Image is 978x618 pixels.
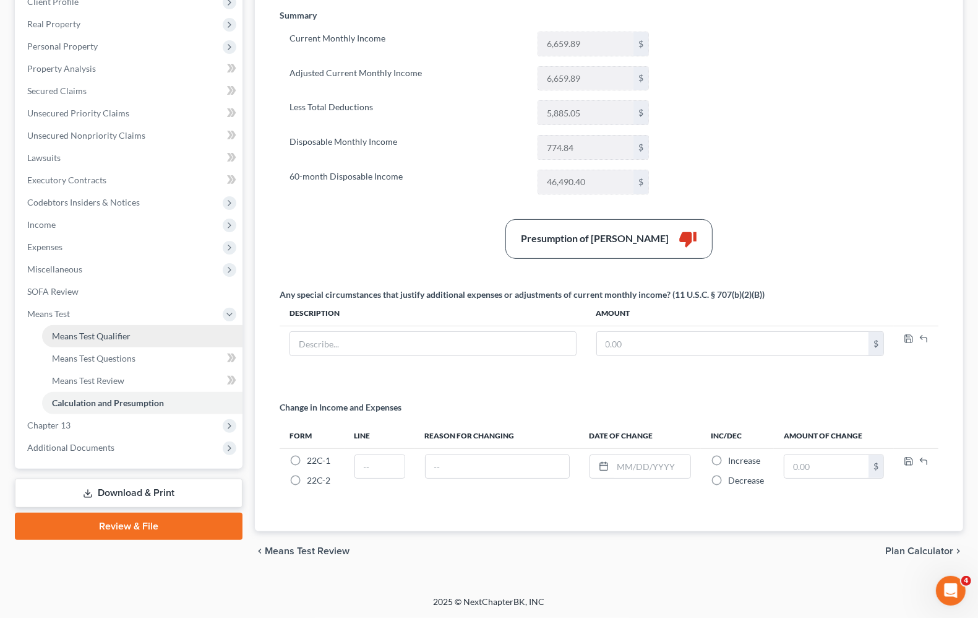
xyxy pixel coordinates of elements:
a: Calculation and Presumption [42,392,242,414]
input: 0.00 [784,455,869,479]
button: Plan Calculator chevron_right [885,546,963,556]
span: 22C-1 [307,455,330,466]
div: $ [869,332,883,355]
span: Real Property [27,19,80,29]
a: Unsecured Nonpriority Claims [17,124,242,147]
p: Summary [280,9,659,22]
span: Executory Contracts [27,175,106,185]
input: 0.00 [597,332,869,355]
input: 0.00 [538,32,633,56]
a: Property Analysis [17,58,242,80]
th: Date of Change [580,424,701,448]
span: Decrease [728,475,764,485]
a: Executory Contracts [17,169,242,191]
span: Means Test [27,308,70,319]
span: Means Test Review [52,375,124,386]
div: $ [869,455,883,479]
a: Download & Print [15,479,242,508]
i: thumb_down [679,230,697,248]
span: Lawsuits [27,152,61,163]
span: Means Test Review [265,546,350,556]
span: 22C-2 [307,475,330,485]
th: Description [280,301,586,326]
span: Codebtors Insiders & Notices [27,197,140,207]
th: Form [280,424,344,448]
div: $ [633,136,648,159]
i: chevron_left [255,546,265,556]
a: Means Test Review [42,370,242,392]
span: Miscellaneous [27,264,82,274]
input: 0.00 [538,101,633,124]
span: Property Analysis [27,63,96,74]
div: Any special circumstances that justify additional expenses or adjustments of current monthly inco... [280,289,765,301]
span: Means Test Qualifier [52,331,131,341]
span: Chapter 13 [27,420,71,430]
a: Means Test Questions [42,347,242,370]
input: 0.00 [538,67,633,90]
span: Additional Documents [27,442,114,453]
span: Unsecured Nonpriority Claims [27,130,145,141]
span: Calculation and Presumption [52,398,164,408]
div: Presumption of [PERSON_NAME] [521,232,669,246]
span: Plan Calculator [885,546,953,556]
label: Disposable Monthly Income [283,135,531,160]
a: Lawsuits [17,147,242,169]
span: Personal Property [27,41,98,51]
th: Line [345,424,415,448]
label: Current Monthly Income [283,32,531,56]
th: Amount [586,301,894,326]
th: Reason for Changing [415,424,580,448]
div: $ [633,32,648,56]
input: Describe... [290,332,575,355]
label: Less Total Deductions [283,100,531,125]
th: Amount of Change [774,424,894,448]
span: Secured Claims [27,85,87,96]
input: -- [426,455,569,479]
input: 0.00 [538,170,633,194]
span: Income [27,219,56,230]
p: Change in Income and Expenses [280,401,401,414]
iframe: Intercom live chat [936,576,966,606]
a: Review & File [15,513,242,540]
th: Inc/Dec [701,424,774,448]
a: Means Test Qualifier [42,325,242,347]
span: 4 [961,576,971,586]
a: Secured Claims [17,80,242,102]
div: $ [633,67,648,90]
span: SOFA Review [27,286,79,297]
div: $ [633,101,648,124]
label: Adjusted Current Monthly Income [283,66,531,91]
span: Increase [728,455,760,466]
input: MM/DD/YYYY [613,455,691,479]
i: chevron_right [953,546,963,556]
div: 2025 © NextChapterBK, INC [137,596,842,618]
span: Expenses [27,242,62,252]
label: 60-month Disposable Income [283,170,531,194]
input: 0.00 [538,136,633,159]
a: SOFA Review [17,281,242,303]
button: chevron_left Means Test Review [255,546,350,556]
a: Unsecured Priority Claims [17,102,242,124]
span: Unsecured Priority Claims [27,108,129,118]
div: $ [633,170,648,194]
input: -- [355,455,405,479]
span: Means Test Questions [52,353,135,363]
